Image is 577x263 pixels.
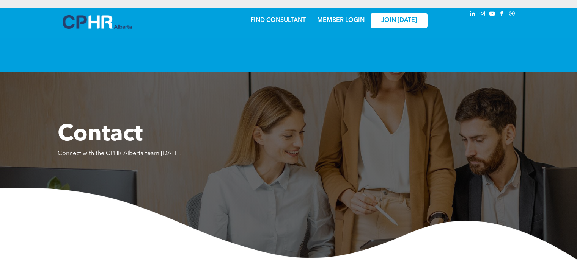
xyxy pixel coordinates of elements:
a: Social network [508,9,516,20]
span: JOIN [DATE] [381,17,417,24]
span: Connect with the CPHR Alberta team [DATE]! [58,151,182,157]
a: JOIN [DATE] [371,13,428,28]
a: instagram [478,9,487,20]
a: linkedin [469,9,477,20]
a: facebook [498,9,506,20]
img: A blue and white logo for cp alberta [63,15,132,29]
a: youtube [488,9,497,20]
span: Contact [58,123,143,146]
a: FIND CONSULTANT [250,17,306,23]
a: MEMBER LOGIN [317,17,365,23]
